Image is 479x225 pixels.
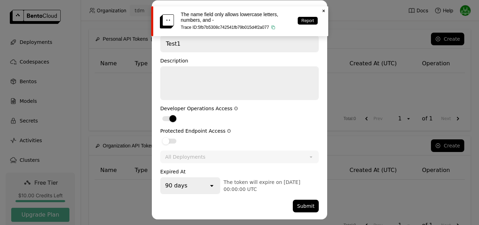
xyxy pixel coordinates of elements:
div: Protected Endpoint Access [160,128,319,134]
div: dialog [152,0,327,219]
a: Report [298,17,317,25]
div: All Deployments [165,153,205,160]
input: Selected All Deployments. [206,153,207,160]
svg: open [308,154,314,160]
button: Submit [293,200,319,212]
button: Close [315,5,323,13]
div: 90 days [165,181,187,190]
div: Description [160,58,319,64]
div: Expired At [160,169,319,174]
svg: Close [321,8,326,14]
svg: open [208,182,215,189]
span: The token will expire on [DATE] 00:00:00 UTC [224,179,301,192]
p: The name field only allows lowercase letters, numbers, and - [181,12,291,23]
p: Trace ID: 5fb7b5308c742541fb79b015d4f2a077 [181,25,291,30]
div: Developer Operations Access [160,106,319,111]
